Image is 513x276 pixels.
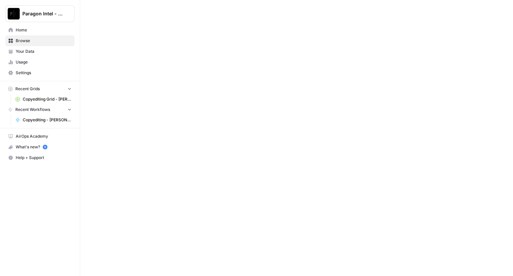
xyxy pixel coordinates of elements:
span: Settings [16,70,71,76]
span: Recent Grids [15,86,40,92]
span: Copyediting - [PERSON_NAME] [23,117,71,123]
span: Copyediting Grid - [PERSON_NAME] [23,96,71,102]
text: 5 [44,145,46,149]
button: What's new? 5 [5,142,74,152]
a: AirOps Academy [5,131,74,142]
span: Usage [16,59,71,65]
span: AirOps Academy [16,133,71,139]
a: Settings [5,67,74,78]
img: Paragon Intel - Copyediting Logo [8,8,20,20]
button: Workspace: Paragon Intel - Copyediting [5,5,74,22]
a: Copyediting - [PERSON_NAME] [12,115,74,125]
a: Usage [5,57,74,67]
span: Browse [16,38,71,44]
span: Home [16,27,71,33]
button: Recent Grids [5,84,74,94]
a: Home [5,25,74,35]
a: Browse [5,35,74,46]
div: What's new? [6,142,74,152]
span: Help + Support [16,155,71,161]
a: Copyediting Grid - [PERSON_NAME] [12,94,74,105]
button: Recent Workflows [5,105,74,115]
span: Recent Workflows [15,107,50,113]
span: Paragon Intel - Copyediting [22,10,63,17]
span: Your Data [16,48,71,54]
button: Help + Support [5,152,74,163]
a: Your Data [5,46,74,57]
a: 5 [43,145,47,149]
